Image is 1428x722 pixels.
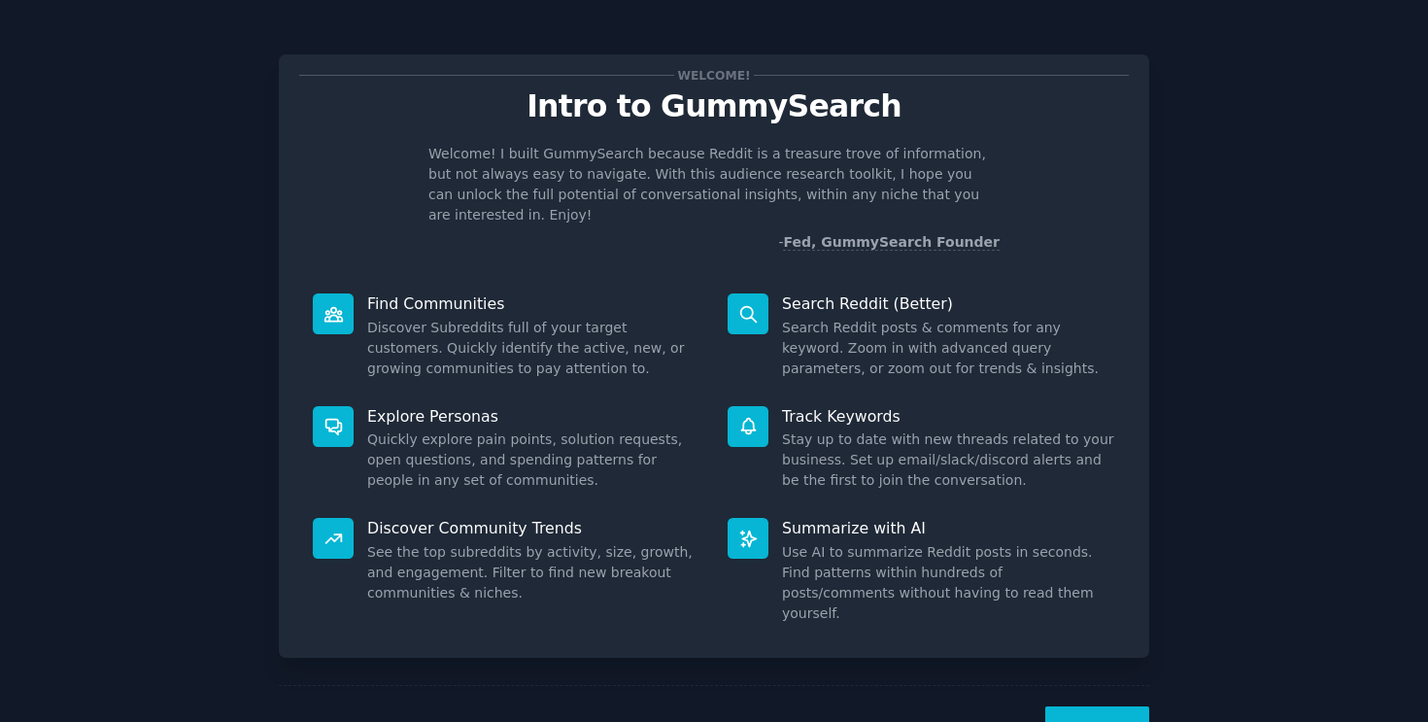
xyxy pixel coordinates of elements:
[367,406,700,427] p: Explore Personas
[367,318,700,379] dd: Discover Subreddits full of your target customers. Quickly identify the active, new, or growing c...
[367,293,700,314] p: Find Communities
[782,406,1115,427] p: Track Keywords
[299,89,1129,123] p: Intro to GummySearch
[778,232,1000,253] div: -
[782,542,1115,624] dd: Use AI to summarize Reddit posts in seconds. Find patterns within hundreds of posts/comments with...
[782,293,1115,314] p: Search Reddit (Better)
[367,430,700,491] dd: Quickly explore pain points, solution requests, open questions, and spending patterns for people ...
[783,234,1000,251] a: Fed, GummySearch Founder
[428,144,1000,225] p: Welcome! I built GummySearch because Reddit is a treasure trove of information, but not always ea...
[674,65,754,86] span: Welcome!
[782,318,1115,379] dd: Search Reddit posts & comments for any keyword. Zoom in with advanced query parameters, or zoom o...
[367,542,700,603] dd: See the top subreddits by activity, size, growth, and engagement. Filter to find new breakout com...
[782,518,1115,538] p: Summarize with AI
[367,518,700,538] p: Discover Community Trends
[782,430,1115,491] dd: Stay up to date with new threads related to your business. Set up email/slack/discord alerts and ...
